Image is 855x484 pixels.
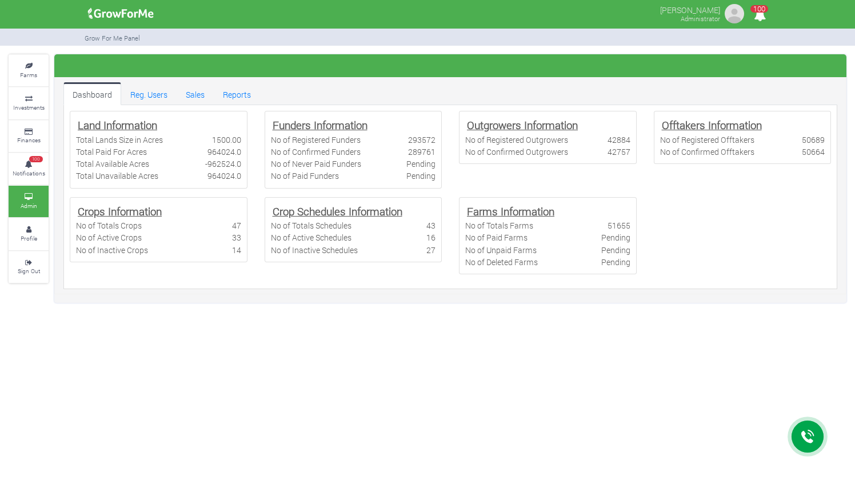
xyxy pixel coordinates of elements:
div: Pending [406,158,436,170]
div: No of Never Paid Funders [271,158,361,170]
div: 289761 [408,146,436,158]
div: No of Registered Outgrowers [465,134,568,146]
div: No of Deleted Farms [465,256,538,268]
div: Total Available Acres [76,158,149,170]
div: Total Paid For Acres [76,146,147,158]
small: Grow For Me Panel [85,34,140,42]
b: Land Information [78,118,157,132]
a: Dashboard [63,82,121,105]
i: Notifications [749,2,771,28]
div: Total Unavailable Acres [76,170,158,182]
a: Profile [9,218,49,250]
b: Crop Schedules Information [273,204,402,218]
b: Outgrowers Information [467,118,578,132]
a: Finances [9,121,49,152]
small: Finances [17,136,41,144]
div: No of Active Schedules [271,231,351,243]
div: Pending [601,244,630,256]
div: Pending [601,256,630,268]
small: Farms [20,71,37,79]
div: No of Registered Funders [271,134,361,146]
b: Crops Information [78,204,162,218]
b: Offtakers Information [662,118,762,132]
a: 100 [749,11,771,22]
small: Profile [21,234,37,242]
div: No of Totals Farms [465,219,533,231]
div: 42757 [608,146,630,158]
small: Investments [13,103,45,111]
div: 43 [426,219,436,231]
div: No of Active Crops [76,231,142,243]
div: 47 [232,219,241,231]
a: Sign Out [9,251,49,283]
b: Funders Information [273,118,367,132]
small: Notifications [13,169,45,177]
div: No of Totals Crops [76,219,142,231]
div: 964024.0 [207,146,241,158]
div: No of Confirmed Funders [271,146,361,158]
div: No of Confirmed Outgrowers [465,146,568,158]
a: Investments [9,87,49,119]
div: 1500.00 [212,134,241,146]
span: 100 [750,5,768,13]
img: growforme image [723,2,746,25]
div: No of Registered Offtakers [660,134,754,146]
div: 14 [232,244,241,256]
div: No of Totals Schedules [271,219,351,231]
div: -962524.0 [205,158,241,170]
div: 27 [426,244,436,256]
p: [PERSON_NAME] [660,2,720,16]
a: Reg. Users [121,82,177,105]
div: No of Paid Farms [465,231,528,243]
small: Administrator [681,14,720,23]
div: Pending [406,170,436,182]
div: No of Paid Funders [271,170,339,182]
small: Sign Out [18,267,40,275]
a: Admin [9,186,49,217]
div: Pending [601,231,630,243]
div: Total Lands Size in Acres [76,134,163,146]
a: Farms [9,55,49,86]
div: 16 [426,231,436,243]
div: 42884 [608,134,630,146]
div: No of Confirmed Offtakers [660,146,754,158]
div: 50664 [802,146,825,158]
a: Reports [214,82,260,105]
small: Admin [21,202,37,210]
b: Farms Information [467,204,554,218]
div: 964024.0 [207,170,241,182]
a: Sales [177,82,214,105]
a: 100 Notifications [9,153,49,185]
div: 33 [232,231,241,243]
div: 50689 [802,134,825,146]
div: No of Unpaid Farms [465,244,537,256]
div: 293572 [408,134,436,146]
div: No of Inactive Crops [76,244,148,256]
span: 100 [29,156,43,163]
img: growforme image [84,2,158,25]
div: No of Inactive Schedules [271,244,358,256]
div: 51655 [608,219,630,231]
